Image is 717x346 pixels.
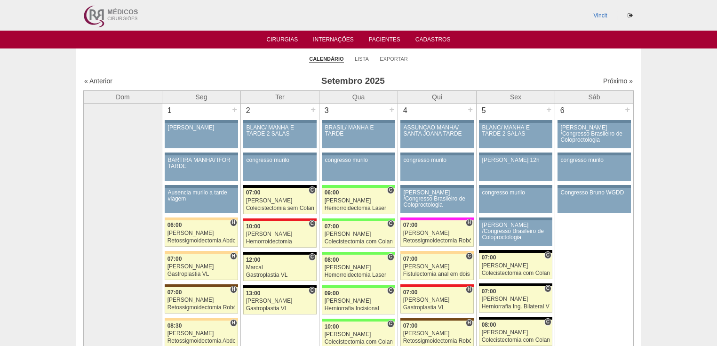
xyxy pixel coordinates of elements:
div: Key: Aviso [243,153,317,155]
span: Consultório [387,287,394,294]
div: Gastroplastia VL [246,272,314,278]
div: Key: Aviso [479,120,552,123]
div: Hemorroidectomia Laser [325,205,393,211]
div: [PERSON_NAME] [403,330,471,337]
div: Herniorrafia Incisional [325,306,393,312]
div: + [309,104,317,116]
a: H 07:00 [PERSON_NAME] Retossigmoidectomia Robótica [165,287,238,314]
div: Key: Aviso [165,120,238,123]
div: ASSUNÇÃO MANHÃ/ SANTA JOANA TARDE [404,125,471,137]
span: 07:00 [403,322,418,329]
a: [PERSON_NAME] /Congresso Brasileiro de Coloproctologia [479,220,552,246]
div: [PERSON_NAME] [482,263,550,269]
div: Herniorrafia Ing. Bilateral VL [482,304,550,310]
div: Retossigmoidectomia Robótica [167,305,236,311]
th: Seg [162,90,241,103]
a: H 06:00 [PERSON_NAME] Retossigmoidectomia Abdominal VL [165,220,238,247]
a: Cirurgias [267,36,298,44]
div: + [466,104,474,116]
div: Colecistectomia sem Colangiografia VL [246,205,314,211]
th: Dom [84,90,162,103]
span: 07:00 [246,189,261,196]
a: [PERSON_NAME] [165,123,238,148]
div: [PERSON_NAME] [167,330,236,337]
span: Consultório [387,253,394,261]
div: + [231,104,239,116]
div: [PERSON_NAME] [167,264,236,270]
div: congresso murilo [325,157,392,163]
div: Key: Santa Joana [165,284,238,287]
span: 08:00 [482,322,496,328]
div: Fistulectomia anal em dois tempos [403,271,471,277]
span: Hospital [230,252,237,260]
div: + [623,104,631,116]
div: [PERSON_NAME] [246,231,314,237]
div: Key: Blanc [243,185,317,188]
a: Vincit [594,12,607,19]
span: Consultório [387,320,394,328]
a: congresso murilo [479,188,552,213]
span: Hospital [466,319,473,327]
div: Key: Bartira [400,251,474,254]
span: 08:00 [325,257,339,263]
div: Ausencia murilo a tarde viagem [168,190,235,202]
div: [PERSON_NAME] [482,296,550,302]
th: Sáb [555,90,634,103]
div: Key: Bartira [165,217,238,220]
div: Key: Brasil [322,185,395,188]
div: [PERSON_NAME] [403,297,471,303]
th: Qui [398,90,477,103]
div: [PERSON_NAME] [482,330,550,336]
div: Key: Brasil [322,319,395,322]
a: « Anterior [84,77,112,85]
div: BLANC/ MANHÃ E TARDE 2 SALAS [482,125,550,137]
a: H 07:00 [PERSON_NAME] Gastroplastia VL [165,254,238,280]
a: Cadastros [415,36,451,46]
div: [PERSON_NAME] [325,331,393,338]
div: Gastroplastia VL [246,306,314,312]
div: Key: Aviso [165,153,238,155]
div: [PERSON_NAME] /Congresso Brasileiro de Coloproctologia [561,125,628,144]
a: BLANC/ MANHÃ E TARDE 2 SALAS [479,123,552,148]
span: Hospital [466,219,473,226]
div: BARTIRA MANHÃ/ IFOR TARDE [168,157,235,169]
div: Retossigmoidectomia Abdominal VL [167,238,236,244]
div: Colecistectomia com Colangiografia VL [325,339,393,345]
span: 06:00 [167,222,182,228]
a: Lista [355,56,369,62]
a: C 07:00 [PERSON_NAME] Fistulectomia anal em dois tempos [400,254,474,280]
div: Hemorroidectomia [246,239,314,245]
span: 13:00 [246,290,261,297]
div: [PERSON_NAME] [167,297,236,303]
span: 10:00 [325,323,339,330]
div: Key: Blanc [479,250,552,253]
div: BRASIL/ MANHÃ E TARDE [325,125,392,137]
div: Key: Brasil [322,285,395,288]
span: Hospital [230,219,237,226]
div: Key: Assunção [400,284,474,287]
div: [PERSON_NAME] [403,264,471,270]
div: [PERSON_NAME] [403,230,471,236]
div: [PERSON_NAME] [246,198,314,204]
a: ASSUNÇÃO MANHÃ/ SANTA JOANA TARDE [400,123,474,148]
div: Key: Brasil [322,218,395,221]
div: Key: Bartira [165,318,238,321]
a: congresso murilo [400,155,474,181]
a: C 07:00 [PERSON_NAME] Colecistectomia com Colangiografia VL [322,221,395,248]
div: [PERSON_NAME] [246,298,314,304]
div: + [388,104,396,116]
th: Ter [241,90,319,103]
div: [PERSON_NAME] 12h [482,157,550,163]
div: Key: Aviso [479,153,552,155]
div: Key: Aviso [322,153,395,155]
div: Key: Bartira [165,251,238,254]
div: 1 [162,104,177,118]
a: C 09:00 [PERSON_NAME] Herniorrafia Incisional [322,288,395,314]
a: C 06:00 [PERSON_NAME] Hemorroidectomia Laser [322,188,395,214]
a: C 08:00 [PERSON_NAME] Colecistectomia com Colangiografia VL [479,320,552,346]
div: congresso murilo [561,157,628,163]
div: 2 [241,104,255,118]
span: Consultório [309,287,316,294]
span: 08:30 [167,322,182,329]
span: 07:00 [167,289,182,296]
